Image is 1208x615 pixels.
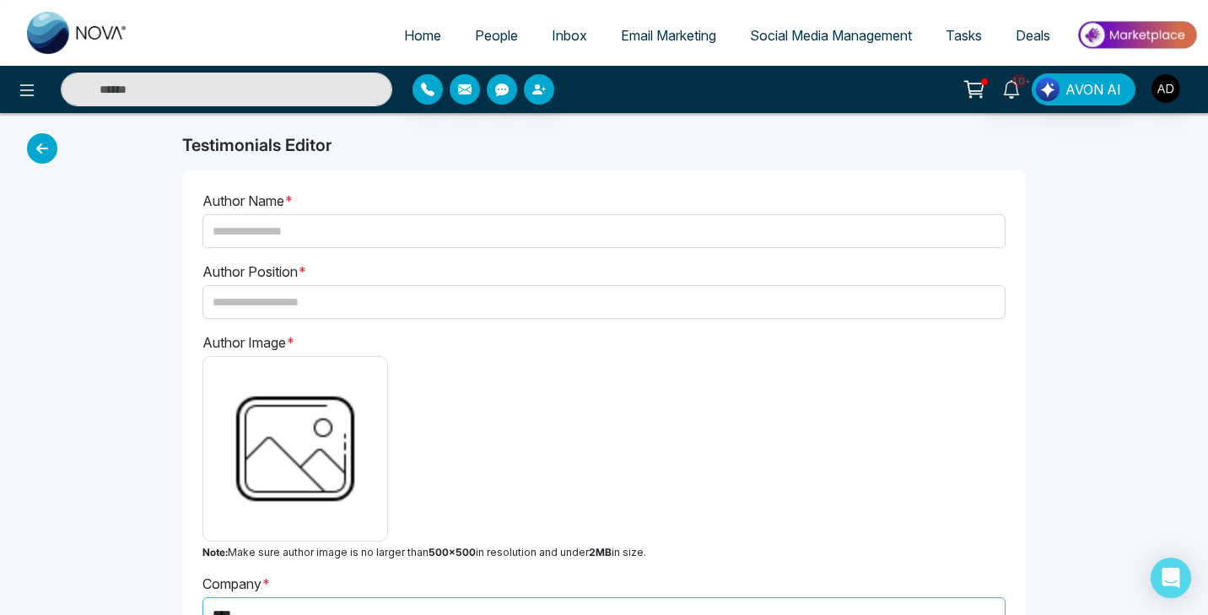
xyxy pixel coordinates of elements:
a: People [458,19,535,51]
strong: 500×500 [429,546,476,558]
img: Lead Flow [1036,78,1060,101]
p: Make sure author image is no larger than in resolution and under in size. [202,545,1006,560]
span: Author Image [202,332,1006,353]
img: image holder [211,364,380,533]
a: Email Marketing [604,19,733,51]
span: Author Name [202,191,1006,211]
span: People [475,27,518,44]
a: Home [387,19,458,51]
a: Deals [999,19,1067,51]
a: 10+ [991,73,1032,103]
h4: Testimonials Editor [182,133,1026,157]
span: Deals [1016,27,1050,44]
button: AVON AI [1032,73,1135,105]
a: Social Media Management [733,19,929,51]
span: AVON AI [1065,79,1121,100]
span: Inbox [552,27,587,44]
span: Tasks [946,27,982,44]
a: Tasks [929,19,999,51]
a: Inbox [535,19,604,51]
strong: Note: [202,546,228,558]
span: Author Position [202,262,1006,282]
span: Company [202,574,1006,594]
img: Nova CRM Logo [27,12,128,54]
img: Market-place.gif [1076,16,1198,54]
span: Social Media Management [750,27,912,44]
div: Open Intercom Messenger [1151,558,1191,598]
span: Home [404,27,441,44]
strong: 2MB [589,546,612,558]
span: 10+ [1011,73,1027,89]
span: Email Marketing [621,27,716,44]
img: User Avatar [1151,74,1180,103]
